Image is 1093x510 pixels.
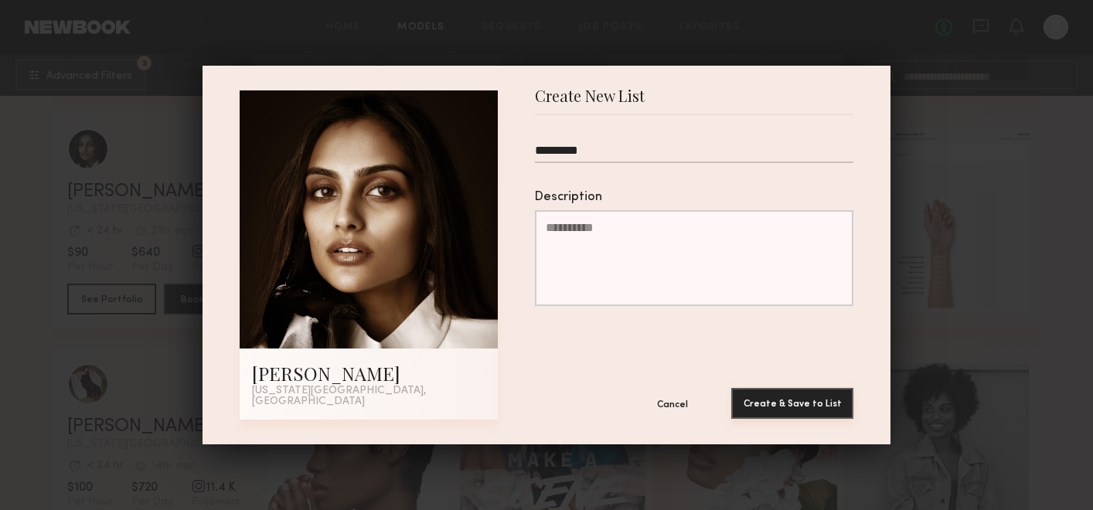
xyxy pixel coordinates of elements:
[252,386,485,407] div: [US_STATE][GEOGRAPHIC_DATA], [GEOGRAPHIC_DATA]
[535,90,645,114] span: Create New List
[731,388,853,419] button: Create & Save to List
[535,191,853,204] div: Description
[535,210,853,306] textarea: Description
[626,389,719,420] button: Cancel
[252,361,485,386] div: [PERSON_NAME]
